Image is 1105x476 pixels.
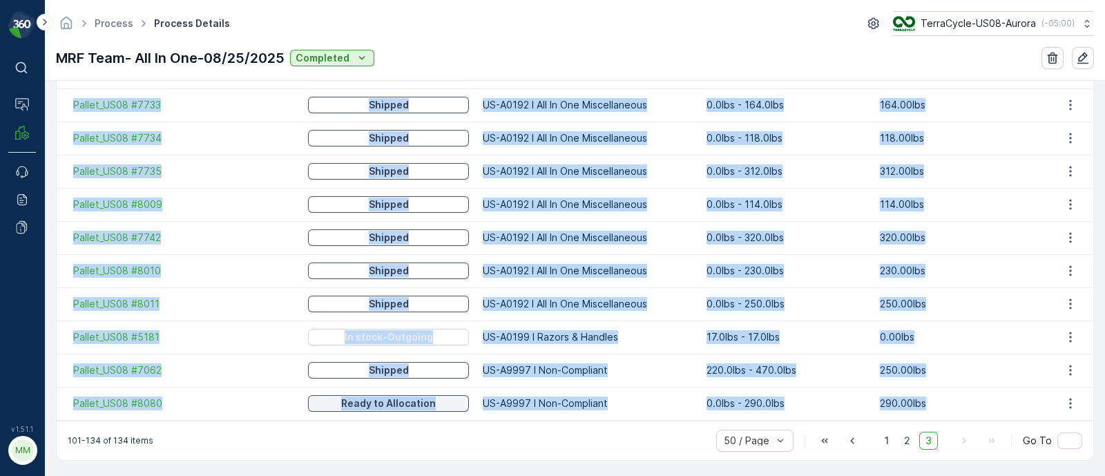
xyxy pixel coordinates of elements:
[707,397,866,410] p: 0.0lbs - 290.0lbs
[341,397,436,410] p: Ready to Allocation
[73,198,294,211] a: Pallet_US08 #8009
[308,229,470,246] button: Shipped
[483,198,693,211] p: US-A0192 I All In One Miscellaneous
[73,397,294,410] a: Pallet_US08 #8080
[483,164,693,178] p: US-A0192 I All In One Miscellaneous
[369,98,409,112] p: Shipped
[151,17,233,30] span: Process Details
[308,97,470,113] button: Shipped
[369,131,409,145] p: Shipped
[290,50,374,66] button: Completed
[73,98,294,112] a: Pallet_US08 #7733
[880,297,1039,311] p: 250.00lbs
[483,330,693,344] p: US-A0199 I Razors & Handles
[296,51,349,65] p: Completed
[1023,434,1052,448] span: Go To
[707,131,866,145] p: 0.0lbs - 118.0lbs
[878,432,895,450] span: 1
[369,297,409,311] p: Shipped
[880,330,1039,344] p: 0.00lbs
[8,436,36,465] button: MM
[707,231,866,245] p: 0.0lbs - 320.0lbs
[483,98,693,112] p: US-A0192 I All In One Miscellaneous
[483,131,693,145] p: US-A0192 I All In One Miscellaneous
[707,297,866,311] p: 0.0lbs - 250.0lbs
[369,363,409,377] p: Shipped
[308,263,470,279] button: Shipped
[8,425,36,433] span: v 1.51.1
[56,48,285,68] p: MRF Team- All In One-08/25/2025
[880,231,1039,245] p: 320.00lbs
[880,198,1039,211] p: 114.00lbs
[68,435,153,446] p: 101-134 of 134 items
[73,131,294,145] a: Pallet_US08 #7734
[8,11,36,39] img: logo
[369,231,409,245] p: Shipped
[73,363,294,377] a: Pallet_US08 #7062
[73,231,294,245] a: Pallet_US08 #7742
[369,264,409,278] p: Shipped
[12,439,34,461] div: MM
[483,264,693,278] p: US-A0192 I All In One Miscellaneous
[308,395,470,412] button: Ready to Allocation
[73,297,294,311] a: Pallet_US08 #8011
[95,17,133,29] a: Process
[73,164,294,178] a: Pallet_US08 #7735
[707,330,866,344] p: 17.0lbs - 17.0lbs
[880,131,1039,145] p: 118.00lbs
[880,164,1039,178] p: 312.00lbs
[880,264,1039,278] p: 230.00lbs
[880,363,1039,377] p: 250.00lbs
[483,363,693,377] p: US-A9997 I Non-Compliant
[483,297,693,311] p: US-A0192 I All In One Miscellaneous
[369,198,409,211] p: Shipped
[1041,18,1075,29] p: ( -05:00 )
[369,164,409,178] p: Shipped
[893,11,1094,36] button: TerraCycle-US08-Aurora(-05:00)
[308,362,470,379] button: Shipped
[707,363,866,377] p: 220.0lbs - 470.0lbs
[308,296,470,312] button: Shipped
[707,98,866,112] p: 0.0lbs - 164.0lbs
[308,196,470,213] button: Shipped
[921,17,1036,30] p: TerraCycle-US08-Aurora
[707,164,866,178] p: 0.0lbs - 312.0lbs
[483,397,693,410] p: US-A9997 I Non-Compliant
[308,130,470,146] button: Shipped
[308,329,470,345] button: In stock-Outgoing
[345,330,433,344] p: In stock-Outgoing
[898,432,916,450] span: 2
[919,432,938,450] span: 3
[73,264,294,278] a: Pallet_US08 #8010
[308,163,470,180] button: Shipped
[483,231,693,245] p: US-A0192 I All In One Miscellaneous
[73,330,294,344] a: Pallet_US08 #5181
[880,397,1039,410] p: 290.00lbs
[707,264,866,278] p: 0.0lbs - 230.0lbs
[893,16,915,31] img: image_ci7OI47.png
[880,98,1039,112] p: 164.00lbs
[59,21,74,32] a: Homepage
[707,198,866,211] p: 0.0lbs - 114.0lbs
